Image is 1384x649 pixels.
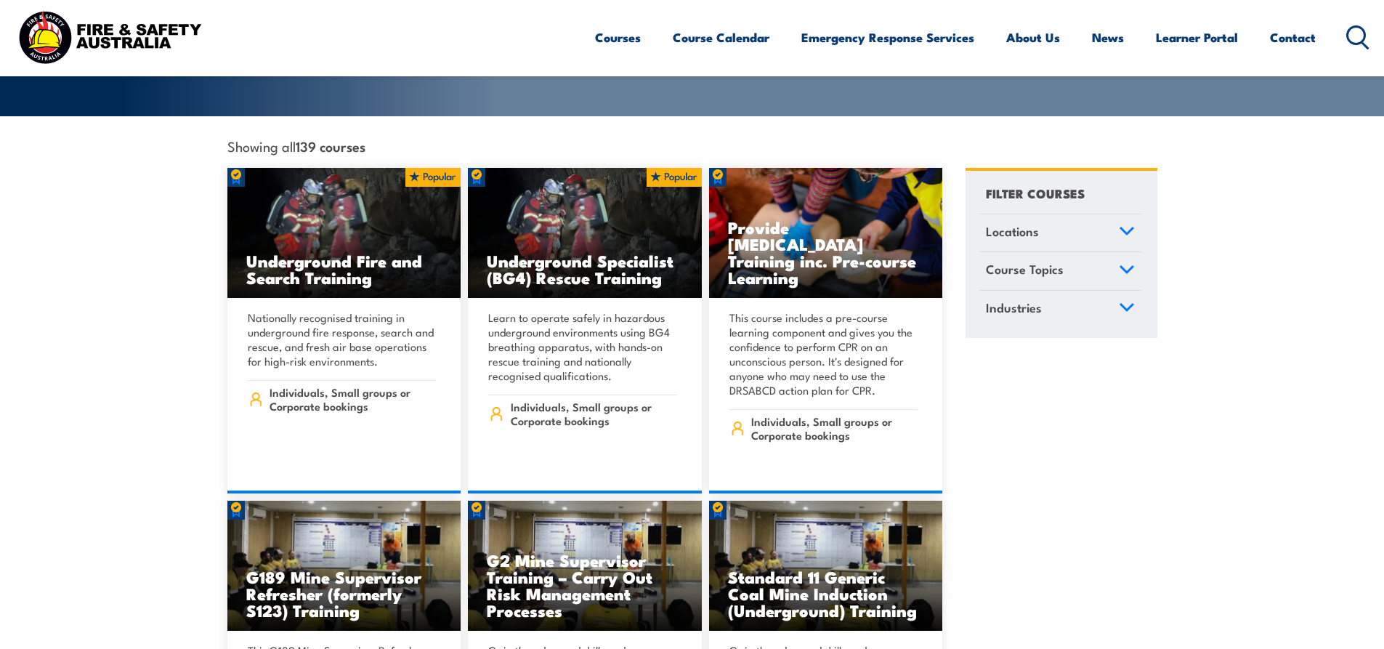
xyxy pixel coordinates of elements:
a: Course Calendar [673,18,769,57]
a: Standard 11 Generic Coal Mine Induction (Underground) Training [709,501,943,632]
img: Standard 11 Generic Coal Mine Induction (Surface) TRAINING (1) [227,501,461,632]
img: Standard 11 Generic Coal Mine Induction (Surface) TRAINING (1) [709,501,943,632]
a: Contact [1270,18,1316,57]
a: Underground Specialist (BG4) Rescue Training [468,168,702,299]
a: Industries [979,291,1141,328]
span: Locations [986,222,1039,241]
img: Underground mine rescue [227,168,461,299]
a: Learner Portal [1156,18,1238,57]
span: Showing all [227,138,365,153]
a: Courses [595,18,641,57]
span: Industries [986,298,1042,318]
h3: G2 Mine Supervisor Training – Carry Out Risk Management Processes [487,552,683,618]
span: Course Topics [986,259,1064,279]
a: About Us [1006,18,1060,57]
p: This course includes a pre-course learning component and gives you the confidence to perform CPR ... [729,310,918,398]
h3: G189 Mine Supervisor Refresher (formerly S123) Training [246,568,442,618]
a: Underground Fire and Search Training [227,168,461,299]
img: Underground mine rescue [468,168,702,299]
span: Individuals, Small groups or Corporate bookings [751,414,918,442]
a: News [1092,18,1124,57]
a: G2 Mine Supervisor Training – Carry Out Risk Management Processes [468,501,702,632]
h3: Underground Specialist (BG4) Rescue Training [487,252,683,286]
p: Nationally recognised training in underground fire response, search and rescue, and fresh air bas... [248,310,437,368]
span: Individuals, Small groups or Corporate bookings [270,385,436,413]
h4: FILTER COURSES [986,183,1085,203]
a: Locations [979,214,1141,252]
a: Emergency Response Services [801,18,974,57]
span: Individuals, Small groups or Corporate bookings [511,400,677,427]
strong: 139 courses [296,136,365,156]
a: Provide [MEDICAL_DATA] Training inc. Pre-course Learning [709,168,943,299]
img: Standard 11 Generic Coal Mine Induction (Surface) TRAINING (1) [468,501,702,632]
h3: Underground Fire and Search Training [246,252,442,286]
h3: Standard 11 Generic Coal Mine Induction (Underground) Training [728,568,924,618]
a: G189 Mine Supervisor Refresher (formerly S123) Training [227,501,461,632]
h3: Provide [MEDICAL_DATA] Training inc. Pre-course Learning [728,219,924,286]
p: Learn to operate safely in hazardous underground environments using BG4 breathing apparatus, with... [488,310,677,383]
img: Low Voltage Rescue and Provide CPR [709,168,943,299]
a: Course Topics [979,252,1141,290]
